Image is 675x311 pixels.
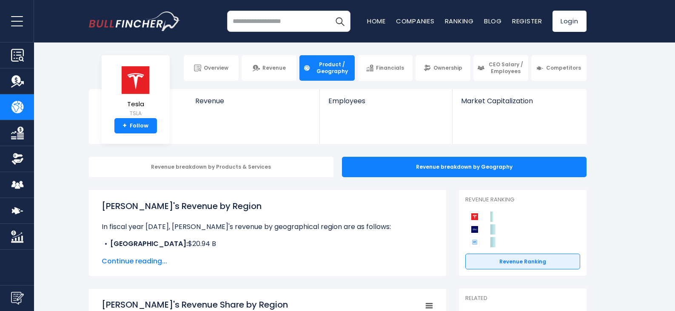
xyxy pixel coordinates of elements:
a: Home [367,17,386,25]
a: Employees [320,89,452,119]
a: Ownership [416,55,470,81]
a: Revenue Ranking [465,254,580,270]
p: Revenue Ranking [465,196,580,204]
div: Revenue breakdown by Geography [342,157,587,177]
small: TSLA [121,110,151,117]
a: Revenue [242,55,296,81]
a: Register [512,17,542,25]
a: Companies [396,17,435,25]
a: Go to homepage [89,11,180,31]
tspan: [PERSON_NAME]'s Revenue Share by Region [102,299,288,311]
span: Ownership [433,65,462,71]
span: Overview [204,65,228,71]
img: Ford Motor Company competitors logo [470,224,480,235]
img: Ownership [11,153,24,165]
a: Financials [358,55,413,81]
img: bullfincher logo [89,11,180,31]
span: CEO Salary / Employees [487,61,524,74]
li: $20.94 B [102,239,433,249]
span: Employees [328,97,444,105]
p: Related [465,295,580,302]
a: Login [553,11,587,32]
a: Ranking [445,17,474,25]
span: Revenue [262,65,286,71]
div: Revenue breakdown by Products & Services [89,157,333,177]
b: [GEOGRAPHIC_DATA]: [110,239,188,249]
a: Revenue [187,89,320,119]
a: Market Capitalization [453,89,585,119]
span: Product / Geography [313,61,350,74]
a: Blog [484,17,502,25]
span: Market Capitalization [461,97,577,105]
img: Tesla competitors logo [470,212,480,222]
span: Competitors [546,65,581,71]
a: CEO Salary / Employees [473,55,528,81]
img: General Motors Company competitors logo [470,237,480,247]
a: Tesla TSLA [120,65,151,119]
a: +Follow [114,118,157,133]
span: Tesla [121,101,151,108]
span: Continue reading... [102,256,433,266]
a: Competitors [531,55,586,81]
h1: [PERSON_NAME]'s Revenue by Region [102,200,433,212]
span: Financials [376,65,404,71]
p: In fiscal year [DATE], [PERSON_NAME]'s revenue by geographical region are as follows: [102,222,433,232]
b: Other Countries: [110,249,168,259]
li: $29.02 B [102,249,433,259]
a: Product / Geography [299,55,354,81]
span: Revenue [195,97,311,105]
button: Search [329,11,350,32]
strong: + [122,122,127,130]
a: Overview [184,55,239,81]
